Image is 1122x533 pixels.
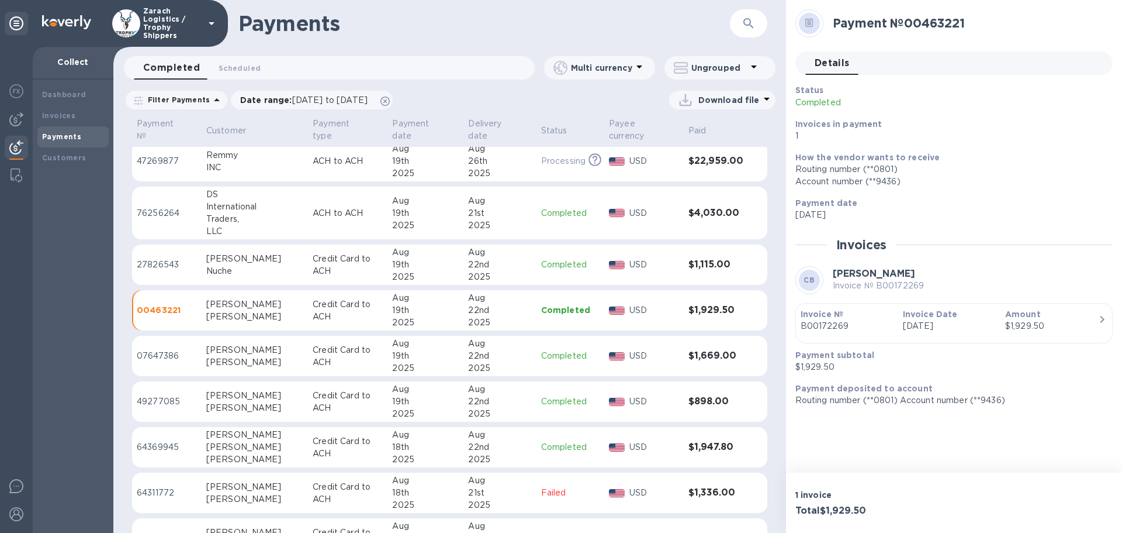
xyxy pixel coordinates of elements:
b: Payment subtotal [795,350,874,360]
p: Download file [698,94,760,106]
p: USD [629,304,679,317]
p: Credit Card to ACH [313,253,383,277]
div: Nuche [206,265,303,277]
p: Paid [688,125,707,137]
div: LLC [206,225,303,238]
p: Completed [541,396,600,408]
p: Invoice № B00172269 [833,280,924,292]
div: DS [206,188,303,201]
div: Aug [468,520,531,532]
div: 2025 [392,499,459,511]
p: $1,929.50 [795,361,1103,373]
p: 64311772 [137,487,197,499]
div: 18th [392,487,459,499]
p: 07647386 [137,350,197,362]
div: 22nd [468,259,531,271]
b: Invoice № [801,310,843,319]
div: Aug [392,474,459,487]
p: Payment type [313,118,368,142]
div: Aug [468,429,531,441]
p: Routing number (**0801) Account number (**9436) [795,394,1103,407]
span: Details [815,55,850,71]
p: Failed [541,487,600,499]
div: $1,929.50 [1005,320,1098,332]
b: Amount [1005,310,1041,319]
h2: Payment № 00463221 [833,16,1103,30]
p: USD [629,155,679,167]
p: Zarach Logistics / Trophy Shippers [143,7,202,40]
div: [PERSON_NAME] [206,481,303,493]
div: 2025 [392,219,459,232]
p: 00463221 [137,304,197,316]
p: [DATE] [795,209,1103,221]
div: Routing number (**0801) [795,163,1103,176]
div: Account number (**9436) [795,176,1103,188]
div: [PERSON_NAME] [206,390,303,402]
p: 64369945 [137,441,197,453]
div: [PERSON_NAME] [206,429,303,441]
div: 2025 [392,362,459,374]
img: USD [609,307,625,315]
h3: $22,959.00 [688,156,744,167]
button: Invoice №B00172269Invoice Date[DATE]Amount$1,929.50 [795,303,1113,343]
p: Payee currency [609,118,664,142]
div: 2025 [468,167,531,180]
div: [PERSON_NAME] [206,493,303,506]
div: [PERSON_NAME] [206,311,303,323]
b: Payment deposited to account [795,384,933,393]
p: 76256264 [137,207,197,219]
span: Status [541,125,583,137]
div: 19th [392,304,459,317]
b: [PERSON_NAME] [833,268,915,279]
p: Status [541,125,567,137]
b: Invoice Date [903,310,958,319]
span: Scheduled [219,62,261,74]
span: Delivery date [468,118,531,142]
div: Aug [392,292,459,304]
p: Completed [541,441,600,453]
div: INC [206,161,303,174]
div: Aug [468,474,531,487]
b: CB [804,276,815,284]
p: Completed [541,207,600,219]
div: 22nd [468,304,531,317]
div: 2025 [392,453,459,466]
p: 49277085 [137,396,197,408]
div: Aug [392,143,459,155]
div: 2025 [392,408,459,420]
span: Payment type [313,118,383,142]
div: 19th [392,396,459,408]
b: How the vendor wants to receive [795,153,940,162]
div: Aug [392,520,459,532]
div: Aug [468,338,531,350]
p: USD [629,487,679,499]
p: 47269877 [137,155,197,167]
div: 2025 [468,271,531,283]
p: Filter Payments [143,95,210,105]
h3: $1,929.50 [688,305,744,316]
div: International [206,201,303,213]
p: [DATE] [903,320,996,332]
p: Credit Card to ACH [313,344,383,369]
div: Aug [468,143,531,155]
span: Paid [688,125,722,137]
span: Payment date [392,118,459,142]
span: [DATE] to [DATE] [292,95,368,105]
div: 2025 [468,499,531,511]
div: [PERSON_NAME] [206,402,303,414]
p: Customer [206,125,246,137]
img: USD [609,157,625,166]
p: ACH to ACH [313,155,383,167]
b: Invoices [42,111,75,120]
div: Remmy [206,149,303,161]
p: Payment date [392,118,444,142]
b: Customers [42,153,86,162]
b: Status [795,85,824,95]
p: Collect [42,56,104,68]
img: USD [609,352,625,360]
h3: $1,336.00 [688,487,744,498]
span: Payee currency [609,118,679,142]
img: USD [609,489,625,497]
h2: Invoices [836,238,887,252]
div: [PERSON_NAME] [206,453,303,466]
